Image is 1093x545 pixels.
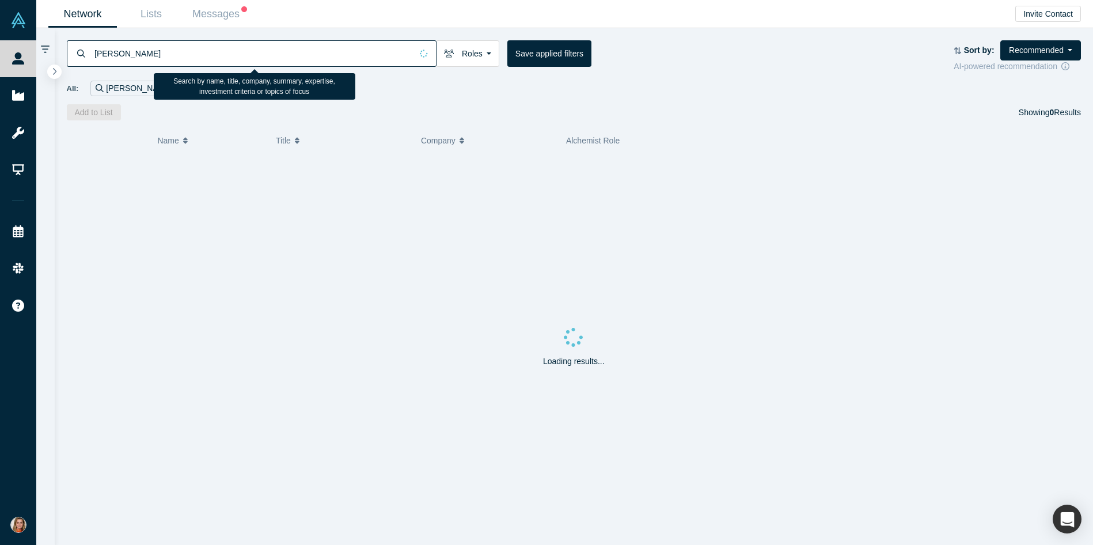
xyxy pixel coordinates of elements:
span: Name [157,128,179,153]
p: Loading results... [543,355,605,368]
button: Company [421,128,554,153]
div: [PERSON_NAME] [90,81,186,96]
span: Results [1050,108,1081,117]
strong: 0 [1050,108,1054,117]
div: Showing [1019,104,1081,120]
button: Roles [436,40,499,67]
button: Add to List [67,104,121,120]
div: AI-powered recommendation [954,60,1081,73]
button: Save applied filters [507,40,591,67]
button: Recommended [1000,40,1081,60]
a: Messages [185,1,254,28]
span: All: [67,83,79,94]
input: Search by name, title, company, summary, expertise, investment criteria or topics of focus [93,40,412,67]
button: Name [157,128,264,153]
a: Lists [117,1,185,28]
span: Company [421,128,456,153]
img: Alchemist Vault Logo [10,12,26,28]
button: Remove Filter [172,82,181,95]
button: Title [276,128,409,153]
strong: Sort by: [964,46,995,55]
a: Network [48,1,117,28]
img: Gulin Yilmaz's Account [10,517,26,533]
button: Invite Contact [1015,6,1081,22]
span: Title [276,128,291,153]
span: Alchemist Role [566,136,620,145]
